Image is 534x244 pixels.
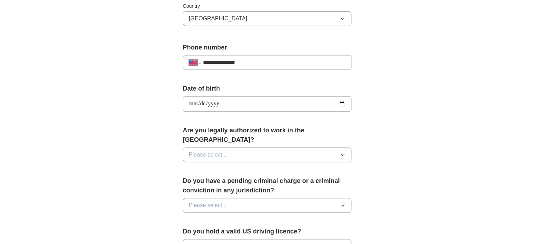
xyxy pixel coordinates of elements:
[189,14,248,23] span: [GEOGRAPHIC_DATA]
[189,151,227,159] span: Please select...
[183,84,351,93] label: Date of birth
[183,2,351,10] label: Country
[183,126,351,145] label: Are you legally authorized to work in the [GEOGRAPHIC_DATA]?
[183,11,351,26] button: [GEOGRAPHIC_DATA]
[189,201,227,210] span: Please select...
[183,176,351,195] label: Do you have a pending criminal charge or a criminal conviction in any jurisdiction?
[183,147,351,162] button: Please select...
[183,198,351,213] button: Please select...
[183,43,351,52] label: Phone number
[183,227,351,236] label: Do you hold a valid US driving licence?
